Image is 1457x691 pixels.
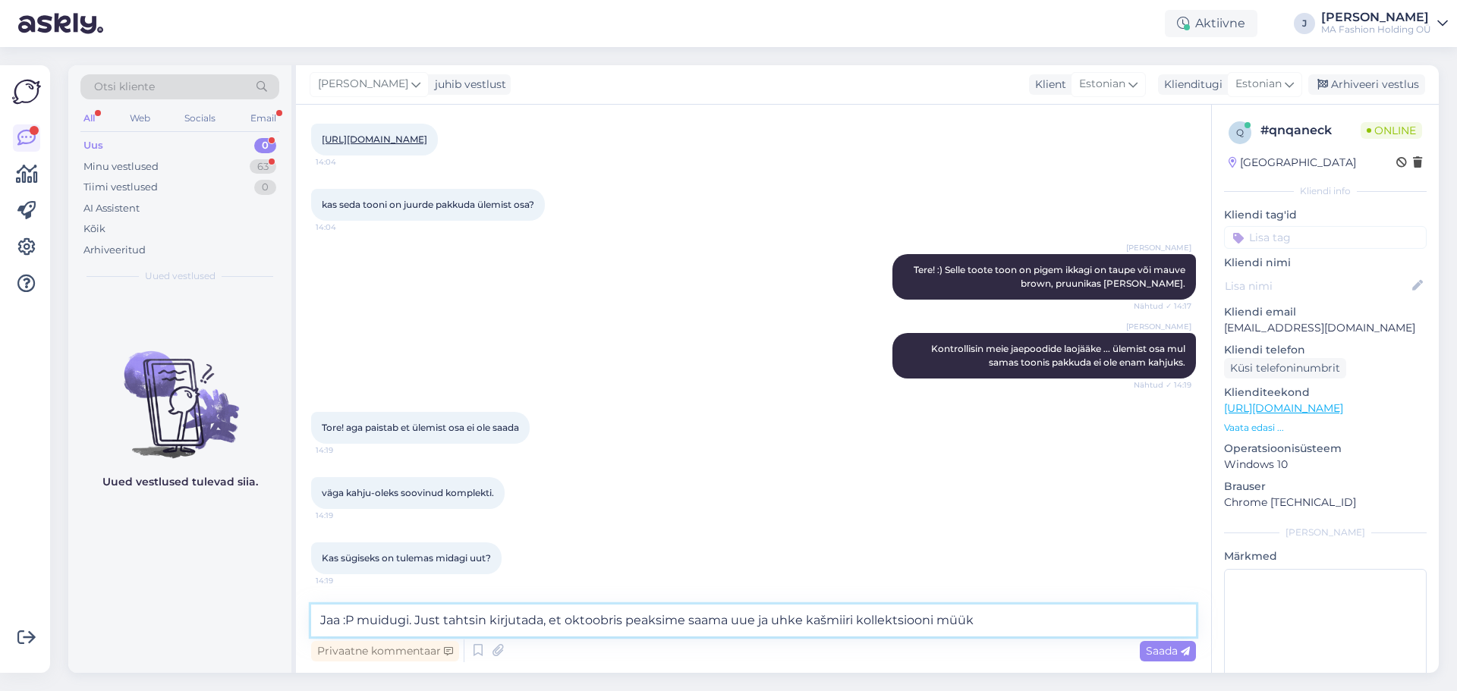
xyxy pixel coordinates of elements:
p: Vaata edasi ... [1224,421,1427,435]
div: Tiimi vestlused [83,180,158,195]
span: Tore! aga paistab et ülemist osa ei ole saada [322,422,519,433]
p: Märkmed [1224,548,1427,564]
span: 14:04 [316,221,373,233]
div: J [1294,13,1315,34]
span: q [1236,127,1244,138]
span: [PERSON_NAME] [318,76,408,93]
p: Uued vestlused tulevad siia. [102,474,258,490]
div: Privaatne kommentaar [311,641,459,661]
span: Estonian [1235,76,1282,93]
div: [GEOGRAPHIC_DATA] [1229,155,1356,171]
div: Socials [181,108,219,128]
div: Arhiveeritud [83,243,146,258]
input: Lisa tag [1224,226,1427,249]
span: Tere! :) Selle toote toon on pigem ikkagi on taupe või mauve brown, pruunikas [PERSON_NAME]. [914,264,1188,289]
div: Küsi telefoninumbrit [1224,358,1346,378]
span: 14:19 [316,510,373,521]
div: Uus [83,138,103,153]
div: 63 [250,159,276,174]
div: 0 [254,180,276,195]
span: Nähtud ✓ 14:19 [1134,379,1191,391]
p: Brauser [1224,479,1427,495]
span: Kas sügiseks on tulemas midagi uut? [322,552,491,564]
p: Windows 10 [1224,457,1427,473]
img: Askly Logo [12,77,41,106]
div: Kliendi info [1224,184,1427,198]
div: AI Assistent [83,201,140,216]
div: All [80,108,98,128]
span: Otsi kliente [94,79,155,95]
div: juhib vestlust [429,77,506,93]
div: [PERSON_NAME] [1224,526,1427,539]
span: Nähtud ✓ 14:17 [1134,300,1191,312]
span: Online [1361,122,1422,139]
img: No chats [68,324,291,460]
div: Aktiivne [1165,10,1257,37]
a: [URL][DOMAIN_NAME] [1224,401,1343,415]
span: Uued vestlused [145,269,216,283]
span: kas seda tooni on juurde pakkuda ülemist osa? [322,199,534,210]
div: [PERSON_NAME] [1321,11,1431,24]
p: Kliendi email [1224,304,1427,320]
div: Klienditugi [1158,77,1223,93]
p: Kliendi tag'id [1224,207,1427,223]
textarea: Jaa :P muidugi. Just tahtsin kirjutada, et oktoobris peaksime saama uue ja uhke kašmiiri kollekts... [311,605,1196,636]
p: [EMAIL_ADDRESS][DOMAIN_NAME] [1224,320,1427,336]
div: Email [247,108,279,128]
p: Kliendi nimi [1224,255,1427,271]
div: Kõik [83,221,105,237]
a: [URL][DOMAIN_NAME] [322,133,427,145]
span: [PERSON_NAME] [1126,242,1191,253]
span: Kontrollisin meie jaepoodide laojääke ... ülemist osa mul samas toonis pakkuda ei ole enam kahjuks. [931,343,1188,368]
div: Web [127,108,153,128]
div: Klient [1029,77,1066,93]
span: 14:04 [316,156,373,168]
div: 0 [254,138,276,153]
span: 14:19 [316,444,373,456]
p: Operatsioonisüsteem [1224,441,1427,457]
p: Klienditeekond [1224,385,1427,400]
input: Lisa nimi [1225,278,1409,294]
div: Arhiveeri vestlus [1308,74,1425,95]
span: Saada [1146,644,1190,658]
div: Minu vestlused [83,159,159,174]
span: 14:19 [316,575,373,586]
span: [PERSON_NAME] [1126,321,1191,332]
div: # qnqaneck [1260,121,1361,140]
div: MA Fashion Holding OÜ [1321,24,1431,36]
span: väga kahju-oleks soovinud komplekti. [322,487,494,498]
a: [PERSON_NAME]MA Fashion Holding OÜ [1321,11,1448,36]
span: Estonian [1079,76,1125,93]
p: Kliendi telefon [1224,342,1427,358]
p: Chrome [TECHNICAL_ID] [1224,495,1427,510]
